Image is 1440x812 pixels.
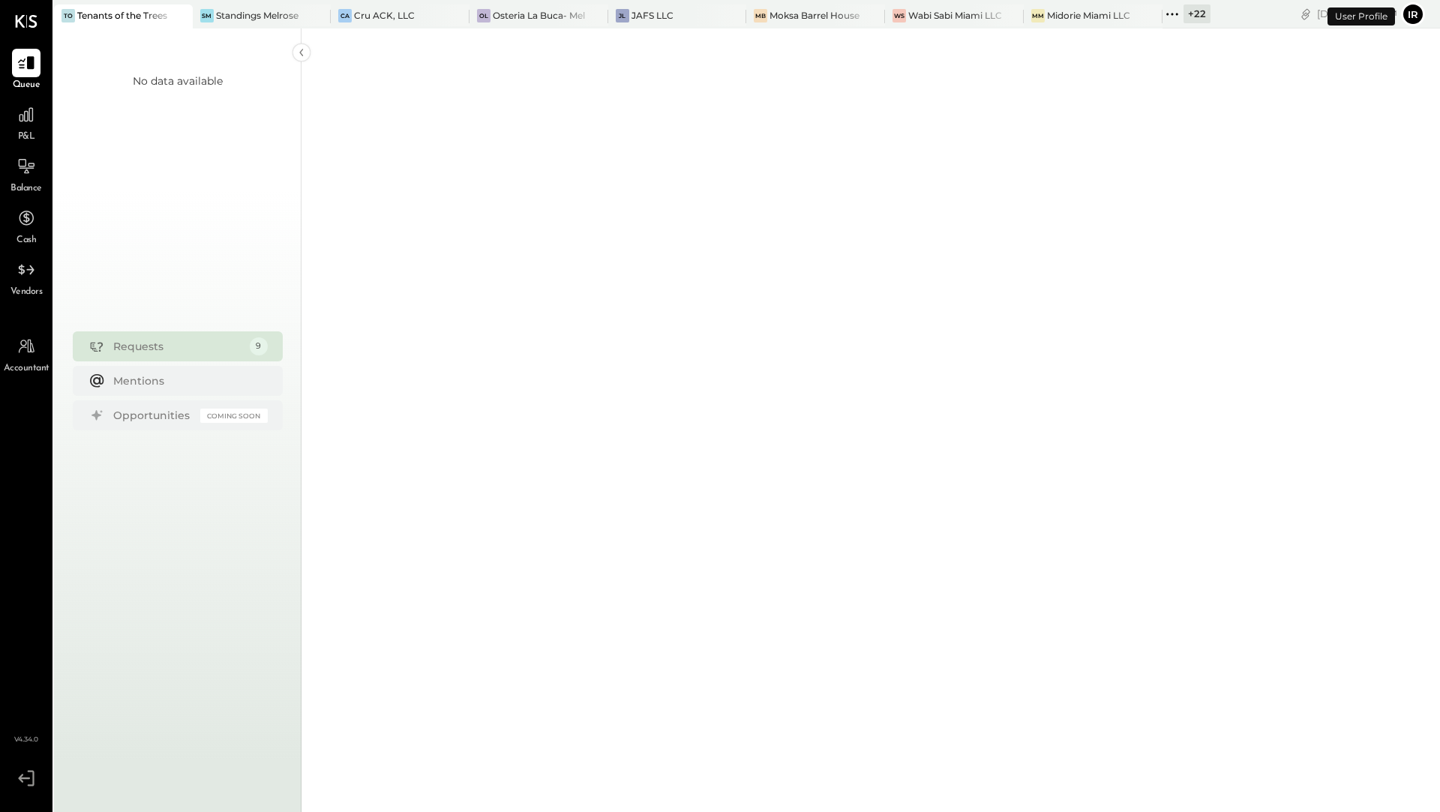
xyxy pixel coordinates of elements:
div: Cru ACK, LLC [354,9,415,22]
a: Cash [1,204,52,247]
div: Coming Soon [200,409,268,423]
div: No data available [133,73,223,88]
div: CA [338,9,352,22]
div: JL [616,9,629,22]
div: [DATE] [1317,7,1397,21]
a: P&L [1,100,52,144]
div: MB [754,9,767,22]
div: 9 [250,337,268,355]
div: copy link [1298,6,1313,22]
div: JAFS LLC [631,9,673,22]
span: Balance [10,182,42,196]
span: Cash [16,234,36,247]
div: Moksa Barrel House [769,9,859,22]
div: Midorie Miami LLC [1047,9,1130,22]
div: Osteria La Buca- Melrose [493,9,586,22]
a: Vendors [1,256,52,299]
a: Balance [1,152,52,196]
span: Accountant [4,362,49,376]
div: Requests [113,339,242,354]
a: Accountant [1,332,52,376]
span: Vendors [10,286,43,299]
div: User Profile [1327,7,1395,25]
div: Standings Melrose [216,9,298,22]
button: Ir [1401,2,1425,26]
div: Mentions [113,373,260,388]
a: Queue [1,49,52,92]
span: P&L [18,130,35,144]
div: WS [892,9,906,22]
div: SM [200,9,214,22]
div: Wabi Sabi Miami LLC [908,9,1001,22]
div: MM [1031,9,1045,22]
div: OL [477,9,490,22]
div: Tenants of the Trees [77,9,167,22]
span: Queue [13,79,40,92]
div: + 22 [1183,4,1210,23]
div: To [61,9,75,22]
div: Opportunities [113,408,193,423]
